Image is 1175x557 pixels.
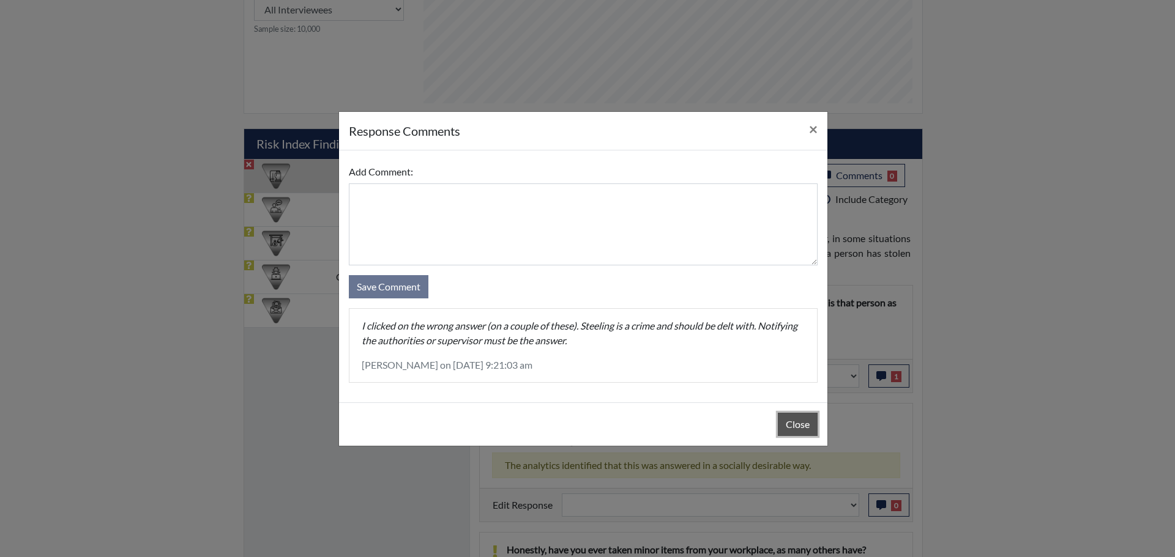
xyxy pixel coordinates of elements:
button: Close [799,112,827,146]
button: Save Comment [349,275,428,298]
span: × [809,120,818,138]
label: Add Comment: [349,160,413,183]
p: [PERSON_NAME] on [DATE] 9:21:03 am [362,358,805,372]
p: I clicked on the wrong answer (on a couple of these). Steeling is a crime and should be delt with... [362,319,805,348]
h5: response Comments [349,122,460,140]
button: Close [778,413,818,436]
